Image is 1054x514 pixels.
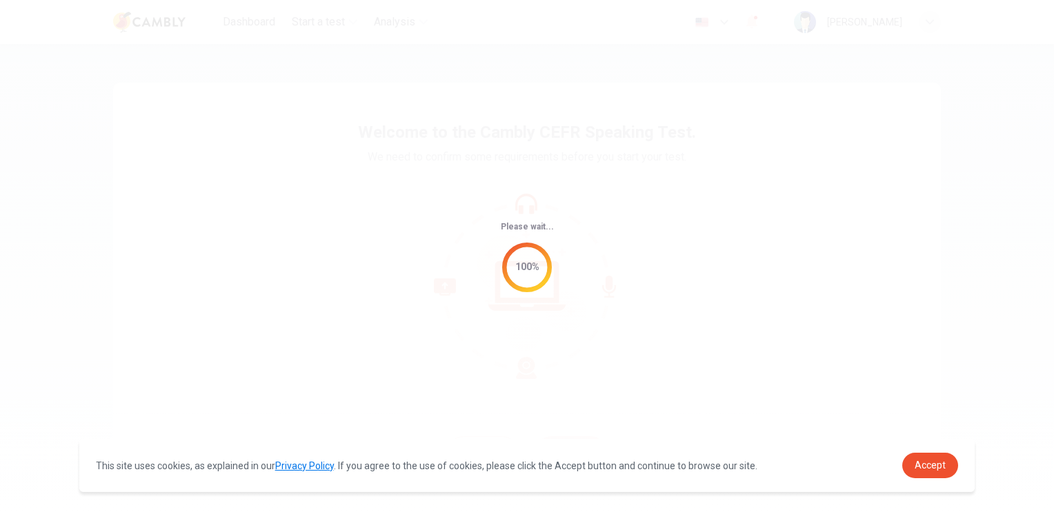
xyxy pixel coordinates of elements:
[515,259,539,275] div: 100%
[902,453,958,478] a: dismiss cookie message
[275,460,334,471] a: Privacy Policy
[96,460,757,471] span: This site uses cookies, as explained in our . If you agree to the use of cookies, please click th...
[501,222,554,232] span: Please wait...
[915,460,946,471] span: Accept
[79,439,975,492] div: cookieconsent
